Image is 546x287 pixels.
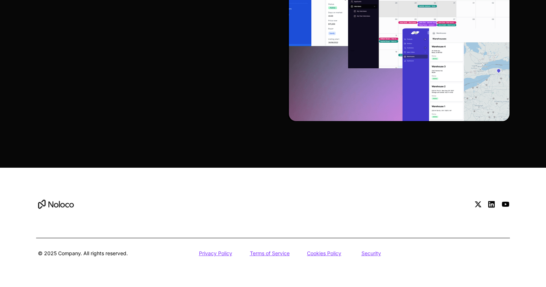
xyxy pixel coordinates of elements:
[361,250,381,256] a: Security
[199,250,232,256] u: Privacy Policy
[307,250,341,256] a: Cookies Policy
[38,250,128,256] span: © 2025 Company. All rights reserved.
[250,250,290,256] a: Terms of Service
